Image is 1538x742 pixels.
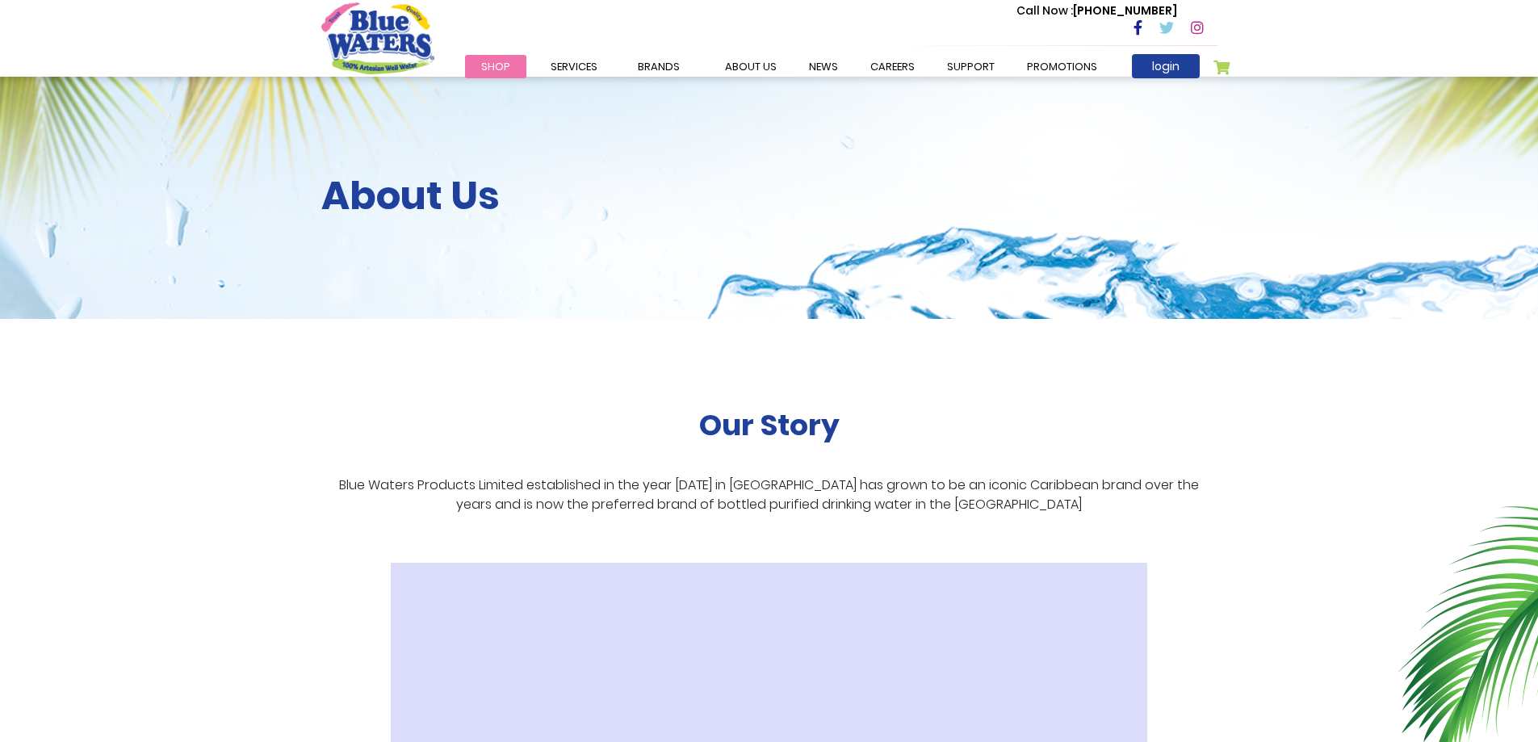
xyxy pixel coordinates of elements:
a: login [1132,54,1200,78]
span: Call Now : [1016,2,1073,19]
a: about us [709,55,793,78]
h2: Our Story [699,408,840,442]
a: careers [854,55,931,78]
span: Services [551,59,597,74]
span: Shop [481,59,510,74]
a: News [793,55,854,78]
a: support [931,55,1011,78]
a: store logo [321,2,434,73]
h2: About Us [321,173,1217,220]
p: Blue Waters Products Limited established in the year [DATE] in [GEOGRAPHIC_DATA] has grown to be ... [321,476,1217,514]
p: [PHONE_NUMBER] [1016,2,1177,19]
a: Promotions [1011,55,1113,78]
span: Brands [638,59,680,74]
